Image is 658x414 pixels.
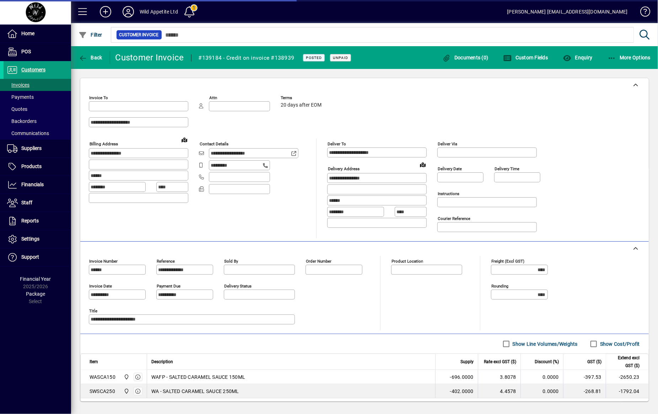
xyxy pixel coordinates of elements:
a: Home [4,25,71,43]
a: Suppliers [4,140,71,157]
span: Communications [7,130,49,136]
div: 3.8078 [482,373,516,381]
button: Profile [117,5,140,18]
mat-label: Deliver To [328,141,346,146]
td: 0.0000 [521,370,563,384]
div: Wild Appetite Ltd [140,6,178,17]
mat-label: Product location [392,259,423,264]
a: Support [4,248,71,266]
span: Quotes [7,106,27,112]
mat-label: Attn [209,95,217,100]
span: Home [21,31,34,36]
span: WA - SALTED CARAMEL SAUCE 250ML [151,388,239,395]
span: Custom Fields [503,55,548,60]
mat-label: Invoice To [89,95,108,100]
span: Supply [460,358,474,366]
div: SWSCA250 [90,388,115,395]
span: Customer Invoice [119,31,159,38]
button: Back [77,51,104,64]
mat-label: Reference [157,259,175,264]
a: Knowledge Base [635,1,649,25]
span: Terms [281,96,323,100]
span: Back [79,55,102,60]
span: -402.0000 [450,388,474,395]
mat-label: Delivery date [438,166,462,171]
span: Documents (0) [442,55,489,60]
mat-label: Freight (excl GST) [491,259,524,264]
span: Discount (%) [535,358,559,366]
span: Financial Year [20,276,51,282]
span: Item [90,358,98,366]
mat-label: Order number [306,259,331,264]
mat-label: Delivery status [224,284,252,289]
span: Extend excl GST ($) [610,354,640,370]
span: Support [21,254,39,260]
div: WASCA150 [90,373,115,381]
span: Posted [306,55,322,60]
mat-label: Invoice date [89,284,112,289]
div: [PERSON_NAME] [EMAIL_ADDRESS][DOMAIN_NAME] [507,6,628,17]
a: Communications [4,127,71,139]
mat-label: Title [89,308,97,313]
label: Show Cost/Profit [599,340,640,348]
span: Reports [21,218,39,224]
a: Reports [4,212,71,230]
a: Products [4,158,71,176]
mat-label: Sold by [224,259,238,264]
span: Settings [21,236,39,242]
a: Backorders [4,115,71,127]
span: 20 days after EOM [281,102,322,108]
button: Add [94,5,117,18]
button: Filter [77,28,104,41]
div: 4.4578 [482,388,516,395]
span: Staff [21,200,32,205]
span: Financials [21,182,44,187]
td: 0.0000 [521,384,563,398]
span: Description [151,358,173,366]
a: Staff [4,194,71,212]
a: Quotes [4,103,71,115]
app-page-header-button: Back [71,51,110,64]
div: Customer Invoice [115,52,184,63]
td: -397.53 [563,370,606,384]
span: Filter [79,32,102,38]
a: Settings [4,230,71,248]
span: GST ($) [587,358,602,366]
td: -268.81 [563,384,606,398]
div: #139184 - Credit on invoice #138939 [199,52,295,64]
span: Backorders [7,118,37,124]
mat-label: Instructions [438,191,459,196]
a: View on map [179,134,190,145]
mat-label: Invoice number [89,259,118,264]
mat-label: Rounding [491,284,508,289]
a: POS [4,43,71,61]
span: Products [21,163,42,169]
td: -1792.04 [606,384,648,398]
label: Show Line Volumes/Weights [511,340,578,348]
a: Financials [4,176,71,194]
button: Documents (0) [441,51,490,64]
span: Package [26,291,45,297]
a: Invoices [4,79,71,91]
span: Customers [21,67,45,72]
span: Suppliers [21,145,42,151]
span: Rate excl GST ($) [484,358,516,366]
a: View on map [417,159,428,170]
a: Payments [4,91,71,103]
mat-label: Payment due [157,284,180,289]
span: Unpaid [333,55,348,60]
span: More Options [608,55,651,60]
button: More Options [606,51,653,64]
mat-label: Deliver via [438,141,457,146]
mat-label: Courier Reference [438,216,470,221]
span: Invoices [7,82,29,88]
span: Enquiry [563,55,592,60]
span: Wild Appetite Ltd [122,373,130,381]
span: WAFP - SALTED CARAMEL SAUCE 150ML [151,373,245,381]
span: POS [21,49,31,54]
button: Custom Fields [502,51,550,64]
td: -2650.23 [606,370,648,384]
mat-label: Delivery time [495,166,519,171]
button: Enquiry [561,51,594,64]
span: Payments [7,94,34,100]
